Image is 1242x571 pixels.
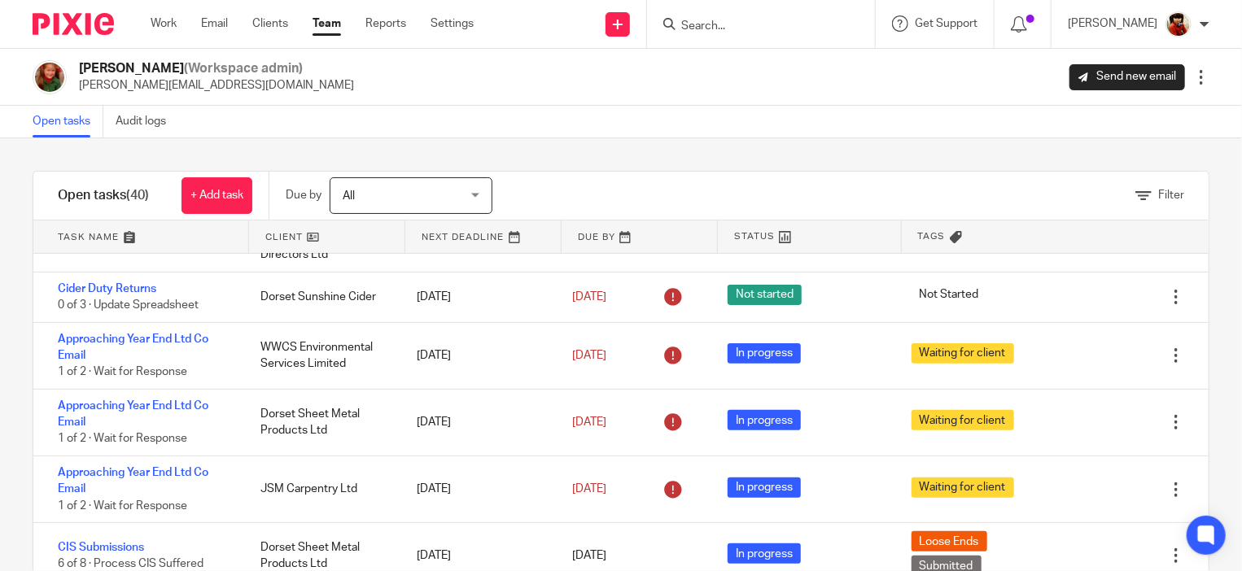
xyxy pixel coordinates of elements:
[58,333,208,361] a: Approaching Year End Ltd Co Email
[728,410,801,430] span: In progress
[33,60,67,94] img: sallycropped.JPG
[1158,190,1184,201] span: Filter
[58,542,144,553] a: CIS Submissions
[400,339,556,372] div: [DATE]
[181,177,252,214] a: + Add task
[126,189,149,202] span: (40)
[915,18,977,29] span: Get Support
[33,106,103,137] a: Open tasks
[572,350,606,361] span: [DATE]
[918,229,946,243] span: Tags
[728,285,802,305] span: Not started
[244,281,400,313] div: Dorset Sunshine Cider
[572,416,606,428] span: [DATE]
[58,558,203,569] span: 6 of 8 · Process CIS Suffered
[734,229,775,243] span: Status
[728,343,801,364] span: In progress
[184,62,303,75] span: (Workspace admin)
[244,473,400,505] div: JSM Carpentry Ltd
[912,531,987,551] span: Loose Ends
[286,187,321,203] p: Due by
[58,283,156,294] a: Cider Duty Returns
[1068,15,1157,32] p: [PERSON_NAME]
[343,190,355,202] span: All
[58,434,187,445] span: 1 of 2 · Wait for Response
[1069,64,1185,90] a: Send new email
[58,187,149,204] h1: Open tasks
[912,285,987,305] span: Not Started
[572,550,606,561] span: [DATE]
[728,477,801,498] span: In progress
[1165,11,1192,37] img: Phil%20Baby%20pictures%20(3).JPG
[400,406,556,438] div: [DATE]
[33,13,114,35] img: Pixie
[728,543,801,564] span: In progress
[431,15,474,32] a: Settings
[572,291,606,303] span: [DATE]
[58,366,187,377] span: 1 of 2 · Wait for Response
[244,398,400,447] div: Dorset Sheet Metal Products Ltd
[201,15,228,32] a: Email
[151,15,177,32] a: Work
[58,500,187,512] span: 1 of 2 · Wait for Response
[116,106,178,137] a: Audit logs
[365,15,406,32] a: Reports
[912,477,1014,498] span: Waiting for client
[244,331,400,381] div: WWCS Environmental Services Limited
[252,15,288,32] a: Clients
[58,299,199,311] span: 0 of 3 · Update Spreadsheet
[79,77,354,94] p: [PERSON_NAME][EMAIL_ADDRESS][DOMAIN_NAME]
[680,20,826,34] input: Search
[400,281,556,313] div: [DATE]
[79,60,354,77] h2: [PERSON_NAME]
[912,343,1014,364] span: Waiting for client
[313,15,341,32] a: Team
[400,473,556,505] div: [DATE]
[572,483,606,495] span: [DATE]
[912,410,1014,430] span: Waiting for client
[58,467,208,495] a: Approaching Year End Ltd Co Email
[58,400,208,428] a: Approaching Year End Ltd Co Email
